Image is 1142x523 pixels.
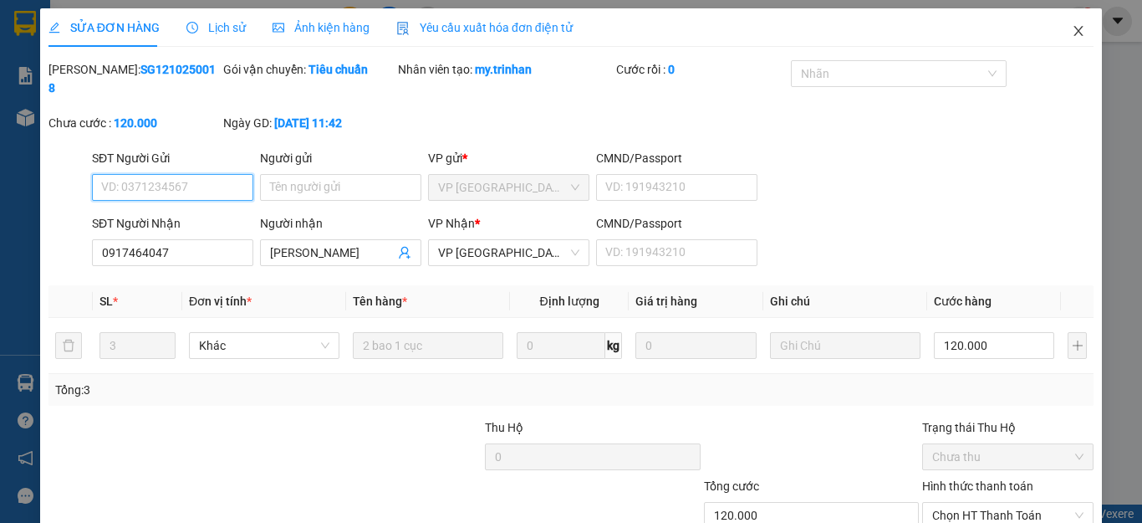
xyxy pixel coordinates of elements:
[274,116,342,130] b: [DATE] 11:42
[48,22,60,33] span: edit
[260,149,421,167] div: Người gửi
[396,21,573,34] span: Yêu cầu xuất hóa đơn điện tử
[353,332,503,359] input: VD: Bàn, Ghế
[635,332,756,359] input: 0
[99,295,113,308] span: SL
[596,149,757,167] div: CMND/Passport
[186,21,246,34] span: Lịch sử
[55,332,82,359] button: delete
[596,214,757,233] div: CMND/Passport
[396,22,410,35] img: icon
[48,60,220,97] div: [PERSON_NAME]:
[438,240,579,265] span: VP Sài Gòn
[55,381,442,399] div: Tổng: 3
[475,63,532,76] b: my.trinhan
[273,22,284,33] span: picture
[273,21,370,34] span: Ảnh kiện hàng
[48,114,220,132] div: Chưa cước :
[539,295,599,308] span: Định lượng
[934,295,992,308] span: Cước hàng
[605,332,622,359] span: kg
[223,114,395,132] div: Ngày GD:
[260,214,421,233] div: Người nhận
[223,60,395,79] div: Gói vận chuyển:
[485,421,523,434] span: Thu Hộ
[770,332,920,359] input: Ghi Chú
[353,295,407,308] span: Tên hàng
[199,333,329,358] span: Khác
[428,149,589,167] div: VP gửi
[92,214,253,233] div: SĐT Người Nhận
[922,479,1033,493] label: Hình thức thanh toán
[428,217,475,230] span: VP Nhận
[114,116,157,130] b: 120.000
[92,149,253,167] div: SĐT Người Gửi
[763,285,927,318] th: Ghi chú
[438,175,579,200] span: VP Sài Gòn
[48,21,160,34] span: SỬA ĐƠN HÀNG
[398,246,411,259] span: user-add
[1068,332,1087,359] button: plus
[668,63,675,76] b: 0
[635,295,697,308] span: Giá trị hàng
[186,22,198,33] span: clock-circle
[189,295,252,308] span: Đơn vị tính
[308,63,368,76] b: Tiêu chuẩn
[932,444,1083,469] span: Chưa thu
[704,479,759,493] span: Tổng cước
[922,418,1094,437] div: Trạng thái Thu Hộ
[1072,24,1085,38] span: close
[1055,8,1102,55] button: Close
[616,60,788,79] div: Cước rồi :
[398,60,613,79] div: Nhân viên tạo:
